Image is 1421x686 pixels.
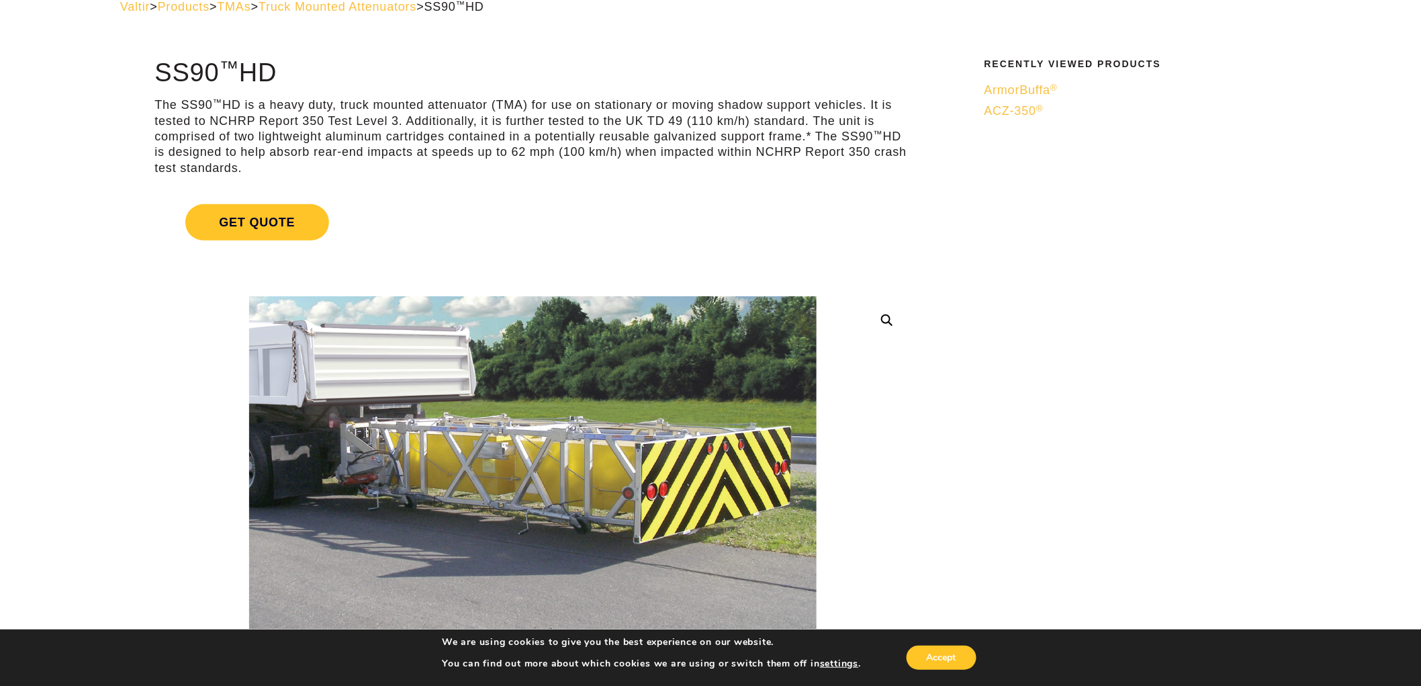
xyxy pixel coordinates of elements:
h2: Recently Viewed Products [984,59,1293,69]
p: We are using cookies to give you the best experience on our website. [442,636,861,648]
button: Accept [907,646,976,670]
sup: ™ [220,57,239,79]
sup: ™ [213,97,222,108]
sup: ® [1050,83,1058,93]
span: ArmorBuffa [984,83,1058,97]
p: The SS90 HD is a heavy duty, truck mounted attenuator (TMA) for use on stationary or moving shado... [154,97,911,176]
sup: ™ [874,129,883,139]
h1: SS90 HD [154,59,911,87]
span: Get Quote [185,204,328,241]
button: settings [820,658,858,670]
p: You can find out more about which cookies we are using or switch them off in . [442,658,861,670]
a: ACZ-350® [984,103,1293,119]
a: ArmorBuffa® [984,83,1293,98]
span: ACZ-350 [984,104,1044,118]
sup: ® [1036,103,1044,114]
a: Get Quote [154,188,911,257]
